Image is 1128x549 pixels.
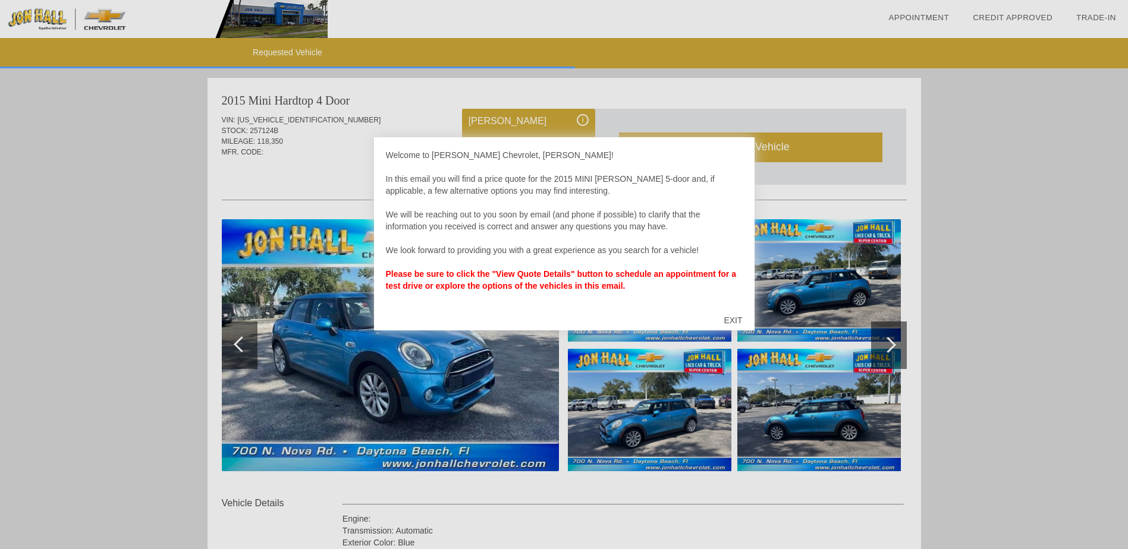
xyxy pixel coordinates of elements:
[712,302,754,338] div: EXIT
[386,269,736,291] strong: Please be sure to click the "View Quote Details" button to schedule an appointment for a test dri...
[973,13,1052,22] a: Credit Approved
[1076,13,1116,22] a: Trade-In
[888,13,949,22] a: Appointment
[386,149,743,304] div: Welcome to [PERSON_NAME] Chevrolet, [PERSON_NAME]! In this email you will find a price quote for ...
